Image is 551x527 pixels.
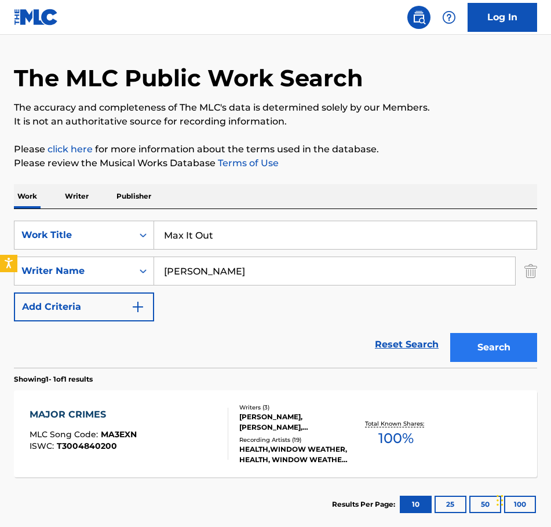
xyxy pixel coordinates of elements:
[101,429,137,440] span: MA3EXN
[14,64,363,93] h1: The MLC Public Work Search
[113,184,155,208] p: Publisher
[450,333,537,362] button: Search
[369,332,444,357] a: Reset Search
[14,9,59,25] img: MLC Logo
[14,221,537,368] form: Search Form
[14,292,154,321] button: Add Criteria
[469,496,501,513] button: 50
[30,408,137,422] div: MAJOR CRIMES
[468,3,537,32] a: Log In
[239,412,352,433] div: [PERSON_NAME], [PERSON_NAME], [PERSON_NAME]
[378,428,414,449] span: 100 %
[437,6,461,29] div: Help
[412,10,426,24] img: search
[21,264,126,278] div: Writer Name
[14,115,537,129] p: It is not an authoritative source for recording information.
[21,228,126,242] div: Work Title
[14,374,93,385] p: Showing 1 - 1 of 1 results
[435,496,466,513] button: 25
[497,483,503,518] div: Drag
[442,10,456,24] img: help
[493,471,551,527] iframe: Chat Widget
[30,441,57,451] span: ISWC :
[14,156,537,170] p: Please review the Musical Works Database
[14,142,537,156] p: Please for more information about the terms used in the database.
[14,390,537,477] a: MAJOR CRIMESMLC Song Code:MA3EXNISWC:T3004840200Writers (3)[PERSON_NAME], [PERSON_NAME], [PERSON_...
[131,300,145,314] img: 9d2ae6d4665cec9f34b9.svg
[57,441,117,451] span: T3004840200
[400,496,432,513] button: 10
[216,158,279,169] a: Terms of Use
[48,144,93,155] a: click here
[239,435,352,444] div: Recording Artists ( 19 )
[239,444,352,465] div: HEALTH,WINDOW WEATHER, HEALTH, WINDOW WEATHER, HEALTH, VARIOUS ARTISTS, HEALTH & WINDOW WEATHER
[239,403,352,412] div: Writers ( 3 )
[524,257,537,286] img: Delete Criterion
[14,184,41,208] p: Work
[365,419,427,428] p: Total Known Shares:
[30,429,101,440] span: MLC Song Code :
[407,6,430,29] a: Public Search
[61,184,92,208] p: Writer
[14,101,537,115] p: The accuracy and completeness of The MLC's data is determined solely by our Members.
[332,499,398,510] p: Results Per Page:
